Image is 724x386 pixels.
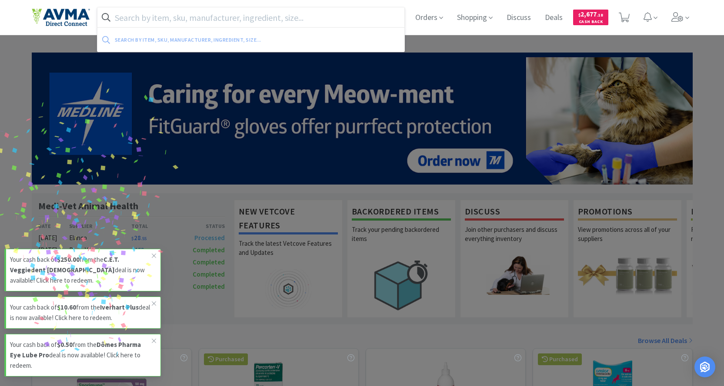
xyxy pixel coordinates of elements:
strong: $0.50 [57,340,73,349]
p: Your cash back of from the deal is now available! Click here to redeem. [10,254,152,286]
img: e4e33dab9f054f5782a47901c742baa9_102.png [32,8,90,26]
span: $ [578,12,581,18]
div: Search by item, sku, manufacturer, ingredient, size... [115,33,330,46]
strong: $250.00 [57,255,80,264]
input: Search by item, sku, manufacturer, ingredient, size... [97,7,405,27]
a: Deals [541,14,566,22]
span: 2,677 [578,10,603,18]
p: Your cash back of from the deal is now available! Click here to redeem. [10,302,152,323]
span: . 18 [597,12,603,18]
span: Cash Back [578,20,603,25]
a: $2,677.18Cash Back [573,6,608,29]
strong: Iverhart Plus [100,303,139,311]
p: Your cash back of from the deal is now available! Click here to redeem. [10,340,152,371]
div: Open Intercom Messenger [694,356,715,377]
a: Discuss [503,14,534,22]
strong: $10.60 [57,303,76,311]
